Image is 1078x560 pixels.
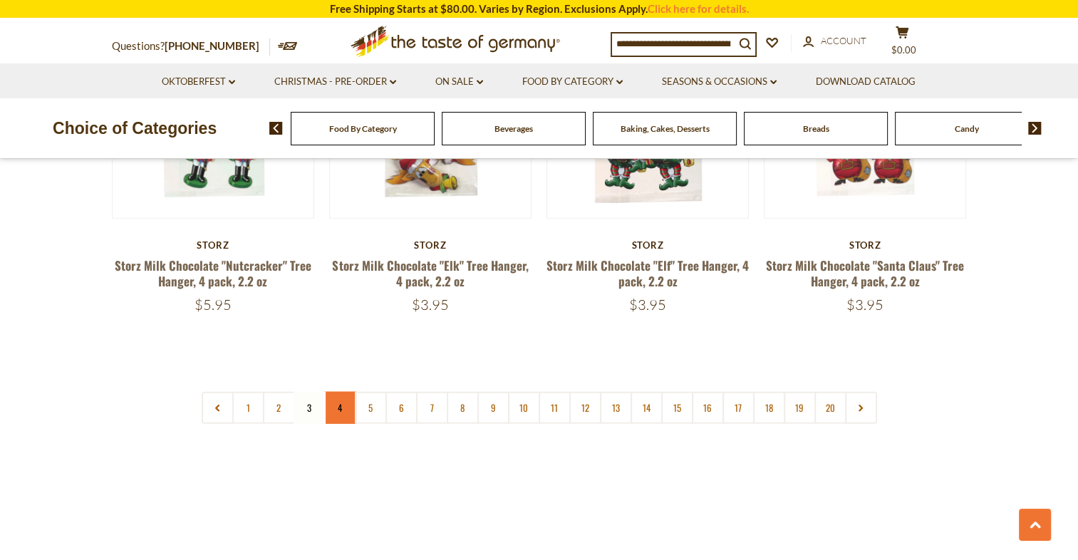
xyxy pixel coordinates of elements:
[1028,122,1042,135] img: next arrow
[846,296,883,313] span: $3.95
[539,392,571,424] a: 11
[764,239,967,251] div: Storz
[661,392,693,424] a: 15
[355,392,387,424] a: 5
[648,2,749,15] a: Click here for details.
[662,74,777,90] a: Seasons & Occasions
[814,392,846,424] a: 20
[112,37,270,56] p: Questions?
[162,74,235,90] a: Oktoberfest
[435,74,483,90] a: On Sale
[385,392,418,424] a: 6
[692,392,724,424] a: 16
[112,239,315,251] div: Storz
[955,123,979,134] a: Candy
[447,392,479,424] a: 8
[329,239,532,251] div: Storz
[195,296,232,313] span: $5.95
[600,392,632,424] a: 13
[722,392,755,424] a: 17
[232,392,264,424] a: 1
[816,74,916,90] a: Download Catalog
[753,392,785,424] a: 18
[115,256,311,289] a: Storz Milk Chocolate "Nutcracker" Tree Hanger, 4 pack, 2.2 oz
[821,35,866,46] span: Account
[477,392,509,424] a: 9
[332,256,528,289] a: Storz Milk Chocolate "Elk" Tree Hanger, 4 pack, 2.2 oz
[329,123,397,134] a: Food By Category
[546,239,750,251] div: Storz
[803,33,866,49] a: Account
[766,256,964,289] a: Storz Milk Chocolate "Santa Claus" Tree Hanger, 4 pack, 2.2 oz
[881,26,924,61] button: $0.00
[274,74,396,90] a: Christmas - PRE-ORDER
[165,39,259,52] a: [PHONE_NUMBER]
[631,392,663,424] a: 14
[508,392,540,424] a: 10
[803,123,829,134] a: Breads
[784,392,816,424] a: 19
[621,123,710,134] a: Baking, Cakes, Desserts
[416,392,448,424] a: 7
[546,256,749,289] a: Storz Milk Chocolate "Elf" Tree Hanger, 4 pack, 2.2 oz
[412,296,449,313] span: $3.95
[263,392,295,424] a: 2
[269,122,283,135] img: previous arrow
[494,123,533,134] a: Beverages
[629,296,666,313] span: $3.95
[522,74,623,90] a: Food By Category
[569,392,601,424] a: 12
[891,44,916,56] span: $0.00
[324,392,356,424] a: 4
